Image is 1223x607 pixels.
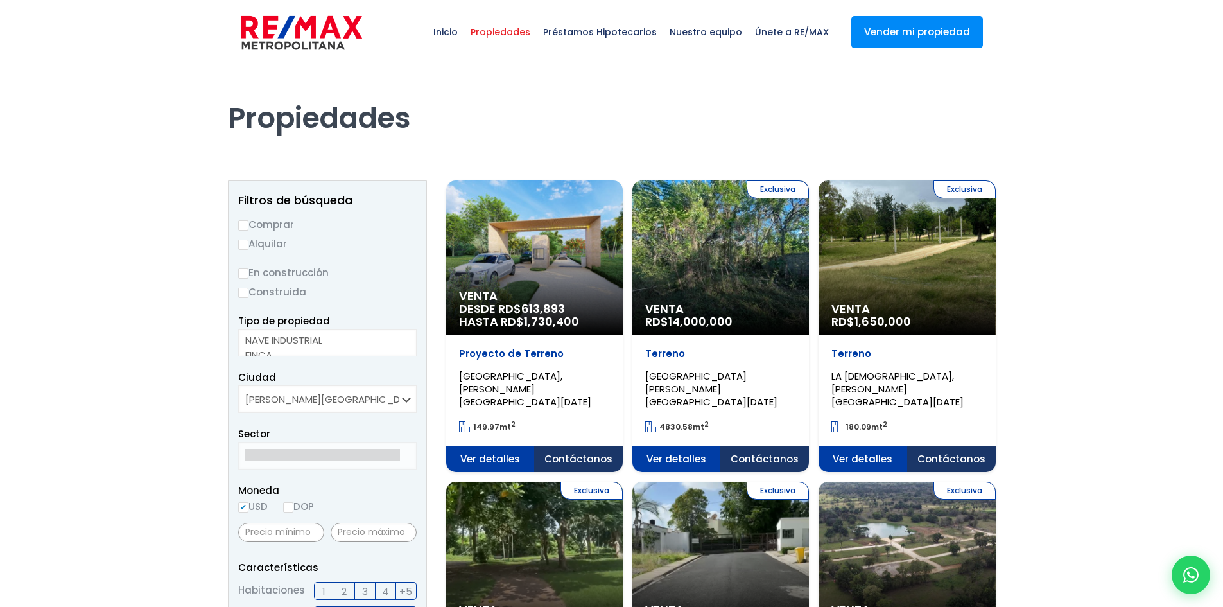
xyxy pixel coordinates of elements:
input: USD [238,502,248,513]
p: Terreno [645,347,796,360]
input: En construcción [238,268,248,279]
span: mt [645,421,709,432]
p: Terreno [831,347,982,360]
span: +5 [399,583,412,599]
label: Alquilar [238,236,417,252]
span: RD$ [645,313,733,330]
span: DESDE RD$ [459,303,610,328]
label: Construida [238,284,417,300]
span: 180.09 [846,421,871,432]
sup: 2 [511,419,516,429]
label: Comprar [238,216,417,233]
span: mt [459,421,516,432]
input: Construida [238,288,248,298]
span: Propiedades [464,13,537,51]
option: FINCA [245,347,400,362]
span: Contáctanos [720,446,809,472]
p: Características [238,559,417,576]
span: 1,650,000 [854,313,911,330]
span: Tipo de propiedad [238,314,330,328]
a: Venta DESDE RD$613,893 HASTA RD$1,730,400 Proyecto de Terreno [GEOGRAPHIC_DATA], [PERSON_NAME][GE... [446,180,623,472]
a: Exclusiva Venta RD$14,000,000 Terreno [GEOGRAPHIC_DATA][PERSON_NAME][GEOGRAPHIC_DATA][DATE] 4830.... [632,180,809,472]
span: Contáctanos [907,446,996,472]
span: 2 [342,583,347,599]
input: Alquilar [238,240,248,250]
a: Exclusiva Venta RD$1,650,000 Terreno LA [DEMOGRAPHIC_DATA], [PERSON_NAME][GEOGRAPHIC_DATA][DATE] ... [819,180,995,472]
span: Préstamos Hipotecarios [537,13,663,51]
span: 3 [362,583,368,599]
span: Venta [645,303,796,315]
span: Únete a RE/MAX [749,13,835,51]
label: En construcción [238,265,417,281]
span: Exclusiva [933,482,996,500]
span: 4830.58 [659,421,693,432]
sup: 2 [883,419,887,429]
span: 4 [382,583,388,599]
span: 1,730,400 [524,313,579,330]
p: Proyecto de Terreno [459,347,610,360]
span: Ciudad [238,371,276,384]
input: Precio mínimo [238,523,324,542]
h1: Propiedades [228,65,996,136]
span: Venta [831,303,982,315]
span: 1 [322,583,325,599]
span: Inicio [427,13,464,51]
input: Comprar [238,220,248,231]
span: LA [DEMOGRAPHIC_DATA], [PERSON_NAME][GEOGRAPHIC_DATA][DATE] [831,369,964,409]
span: Ver detalles [819,446,907,472]
span: Contáctanos [534,446,623,472]
span: Sector [238,427,270,441]
span: Exclusiva [933,180,996,198]
option: NAVE INDUSTRIAL [245,333,400,347]
span: Exclusiva [747,482,809,500]
span: Habitaciones [238,582,305,600]
label: USD [238,498,268,515]
span: Exclusiva [747,180,809,198]
input: DOP [283,502,293,513]
input: Precio máximo [331,523,417,542]
span: [GEOGRAPHIC_DATA][PERSON_NAME][GEOGRAPHIC_DATA][DATE] [645,369,777,409]
span: Exclusiva [560,482,623,500]
span: Ver detalles [632,446,721,472]
span: [GEOGRAPHIC_DATA], [PERSON_NAME][GEOGRAPHIC_DATA][DATE] [459,369,591,409]
span: Ver detalles [446,446,535,472]
span: Venta [459,290,610,303]
label: DOP [283,498,314,515]
sup: 2 [704,419,709,429]
span: Moneda [238,482,417,498]
span: 613,893 [521,301,565,317]
span: RD$ [831,313,911,330]
h2: Filtros de búsqueda [238,194,417,207]
a: Vender mi propiedad [851,16,983,48]
span: 14,000,000 [668,313,733,330]
span: 149.97 [473,421,499,432]
img: remax-metropolitana-logo [241,13,362,52]
span: HASTA RD$ [459,315,610,328]
span: mt [831,421,887,432]
span: Nuestro equipo [663,13,749,51]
